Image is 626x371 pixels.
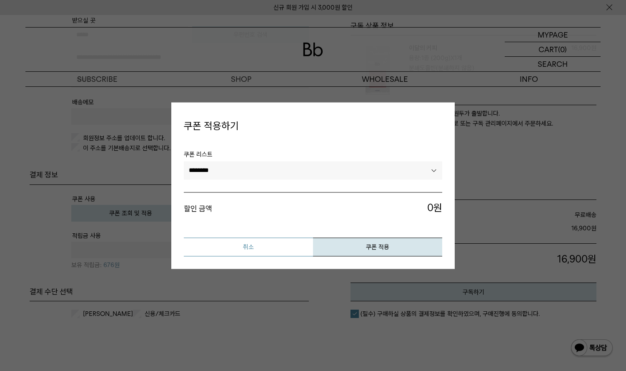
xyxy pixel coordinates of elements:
[427,201,433,215] span: 0
[313,201,442,217] span: 원
[313,237,442,256] button: 쿠폰 적용
[184,150,442,162] span: 쿠폰 리스트
[184,204,212,213] strong: 할인 금액
[184,237,313,256] button: 취소
[184,115,442,137] h4: 쿠폰 적용하기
